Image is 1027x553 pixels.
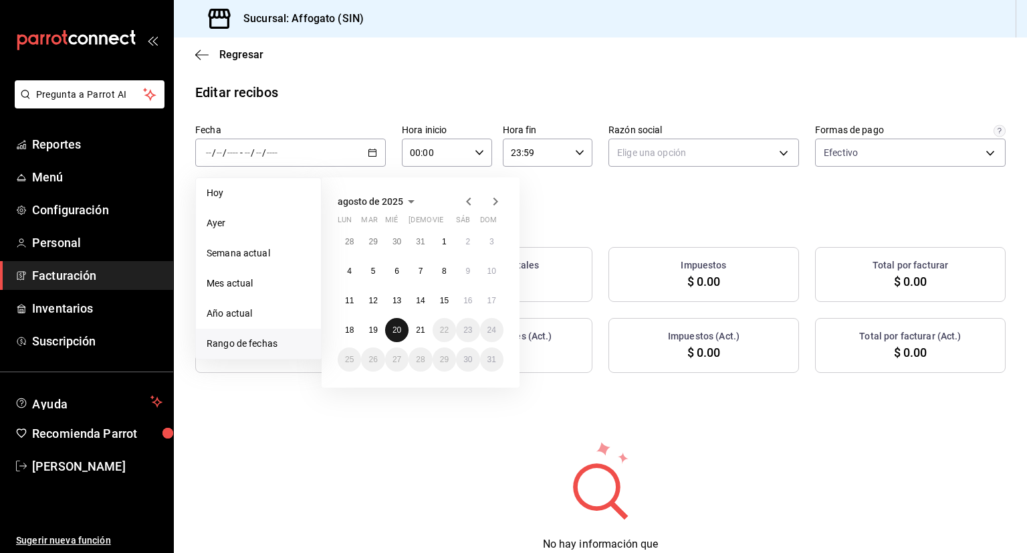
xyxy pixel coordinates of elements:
[687,272,721,291] span: $ 0.00
[487,355,496,364] abbr: 31 de agosto de 2025
[824,146,858,159] span: Efectivo
[32,457,162,475] span: [PERSON_NAME]
[32,201,162,219] span: Configuración
[219,48,263,61] span: Regresar
[207,276,310,291] span: Mes actual
[480,318,503,342] button: 24 de agosto de 2025
[207,307,310,321] span: Año actual
[216,147,223,158] input: --
[681,258,726,272] h3: Impuestos
[894,343,927,362] span: $ 0.00
[338,318,361,342] button: 18 de agosto de 2025
[255,147,262,158] input: --
[463,296,472,305] abbr: 16 de agosto de 2025
[392,355,401,364] abbr: 27 de agosto de 2025
[207,186,310,200] span: Hoy
[994,125,1006,137] svg: Solo se mostrarán las órdenes que fueron pagadas exclusivamente con las formas de pago selecciona...
[32,168,162,186] span: Menú
[227,147,239,158] input: ----
[195,82,278,102] div: Editar recibos
[433,216,443,230] abbr: viernes
[361,347,384,372] button: 26 de agosto de 2025
[480,230,503,254] button: 3 de agosto de 2025
[392,296,401,305] abbr: 13 de agosto de 2025
[368,237,377,246] abbr: 29 de julio de 2025
[487,325,496,335] abbr: 24 de agosto de 2025
[442,266,447,276] abbr: 8 de agosto de 2025
[36,88,144,102] span: Pregunta a Parrot AI
[416,325,425,335] abbr: 21 de agosto de 2025
[409,259,432,283] button: 7 de agosto de 2025
[394,266,399,276] abbr: 6 de agosto de 2025
[419,266,423,276] abbr: 7 de agosto de 2025
[345,355,354,364] abbr: 25 de agosto de 2025
[465,237,470,246] abbr: 2 de agosto de 2025
[207,246,310,260] span: Semana actual
[503,125,593,135] label: Hora fin
[668,329,739,343] h3: Impuestos (Act.)
[873,258,948,272] h3: Total por facturar
[195,125,386,135] label: Fecha
[440,296,449,305] abbr: 15 de agosto de 2025
[195,48,263,61] button: Regresar
[207,216,310,230] span: Ayer
[32,332,162,350] span: Suscripción
[361,259,384,283] button: 5 de agosto de 2025
[815,125,884,135] div: Formas de pago
[361,318,384,342] button: 19 de agosto de 2025
[456,259,479,283] button: 9 de agosto de 2025
[416,355,425,364] abbr: 28 de agosto de 2025
[345,237,354,246] abbr: 28 de julio de 2025
[338,196,403,207] span: agosto de 2025
[433,230,456,254] button: 1 de agosto de 2025
[207,337,310,351] span: Rango de fechas
[409,318,432,342] button: 21 de agosto de 2025
[338,193,419,210] button: agosto de 2025
[233,11,364,27] h3: Sucursal: Affogato (SIN)
[385,216,398,230] abbr: miércoles
[385,289,409,313] button: 13 de agosto de 2025
[32,234,162,252] span: Personal
[338,216,352,230] abbr: lunes
[416,296,425,305] abbr: 14 de agosto de 2025
[433,347,456,372] button: 29 de agosto de 2025
[368,325,377,335] abbr: 19 de agosto de 2025
[32,266,162,285] span: Facturación
[463,325,472,335] abbr: 23 de agosto de 2025
[456,347,479,372] button: 30 de agosto de 2025
[442,237,447,246] abbr: 1 de agosto de 2025
[368,296,377,305] abbr: 12 de agosto de 2025
[456,216,470,230] abbr: sábado
[361,216,377,230] abbr: martes
[345,325,354,335] abbr: 18 de agosto de 2025
[385,259,409,283] button: 6 de agosto de 2025
[32,135,162,153] span: Reportes
[480,216,497,230] abbr: domingo
[385,318,409,342] button: 20 de agosto de 2025
[266,147,278,158] input: ----
[392,237,401,246] abbr: 30 de julio de 2025
[223,147,227,158] span: /
[32,299,162,317] span: Inventarios
[385,230,409,254] button: 30 de julio de 2025
[480,289,503,313] button: 17 de agosto de 2025
[338,347,361,372] button: 25 de agosto de 2025
[392,325,401,335] abbr: 20 de agosto de 2025
[361,230,384,254] button: 29 de julio de 2025
[687,343,721,362] span: $ 0.00
[32,424,162,443] span: Recomienda Parrot
[385,347,409,372] button: 27 de agosto de 2025
[433,318,456,342] button: 22 de agosto de 2025
[487,296,496,305] abbr: 17 de agosto de 2025
[489,237,494,246] abbr: 3 de agosto de 2025
[345,296,354,305] abbr: 11 de agosto de 2025
[456,289,479,313] button: 16 de agosto de 2025
[440,325,449,335] abbr: 22 de agosto de 2025
[402,125,492,135] label: Hora inicio
[16,534,162,548] span: Sugerir nueva función
[463,355,472,364] abbr: 30 de agosto de 2025
[409,347,432,372] button: 28 de agosto de 2025
[338,230,361,254] button: 28 de julio de 2025
[456,230,479,254] button: 2 de agosto de 2025
[244,147,251,158] input: --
